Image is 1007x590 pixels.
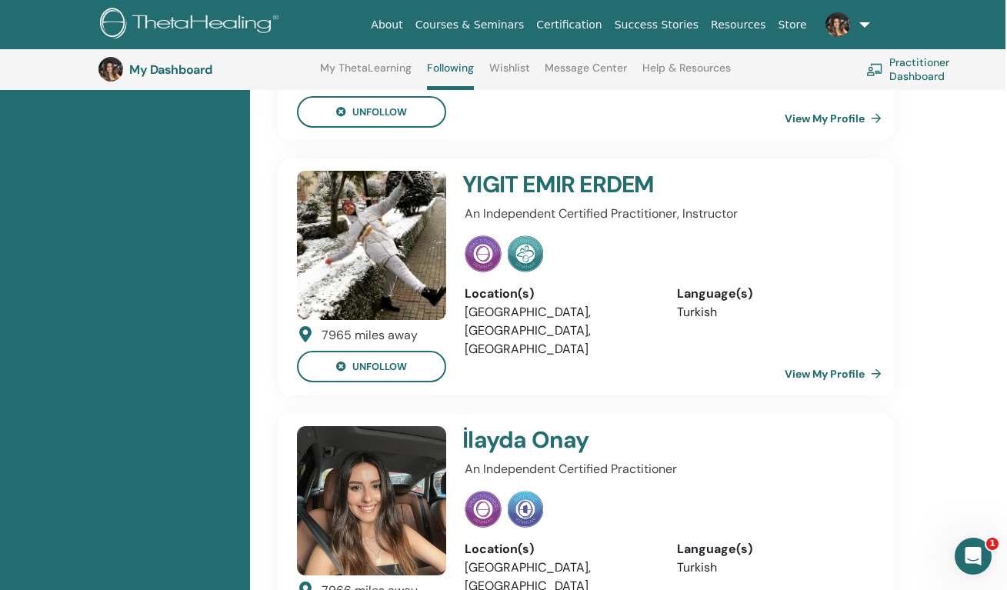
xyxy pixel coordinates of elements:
[297,351,446,382] button: unfollow
[129,62,283,77] h3: My Dashboard
[465,285,654,303] div: Location(s)
[465,460,866,478] p: An Independent Certified Practitioner
[677,558,866,577] li: Turkish
[98,57,123,82] img: default.jpg
[465,205,866,223] p: An Independent Certified Practitioner, Instructor
[545,62,627,86] a: Message Center
[772,11,813,39] a: Store
[465,540,654,558] div: Location(s)
[489,62,530,86] a: Wishlist
[866,52,996,86] a: Practitioner Dashboard
[642,62,731,86] a: Help & Resources
[297,96,446,128] button: unfollow
[986,538,999,550] span: 1
[297,171,446,320] img: default.jpg
[322,326,418,345] div: 7965 miles away
[409,11,531,39] a: Courses & Seminars
[320,62,412,86] a: My ThetaLearning
[462,426,798,454] h4: İlayda Onay
[427,62,474,90] a: Following
[609,11,705,39] a: Success Stories
[785,358,888,389] a: View My Profile
[955,538,992,575] iframe: Intercom live chat
[365,11,408,39] a: About
[100,8,284,42] img: logo.png
[677,303,866,322] li: Turkish
[705,11,772,39] a: Resources
[465,303,654,358] li: [GEOGRAPHIC_DATA], [GEOGRAPHIC_DATA], [GEOGRAPHIC_DATA]
[297,426,446,575] img: default.jpg
[866,63,883,75] img: chalkboard-teacher.svg
[677,540,866,558] div: Language(s)
[825,12,850,37] img: default.jpg
[785,103,888,134] a: View My Profile
[462,171,798,198] h4: YIGIT EMIR ERDEM
[677,285,866,303] div: Language(s)
[530,11,608,39] a: Certification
